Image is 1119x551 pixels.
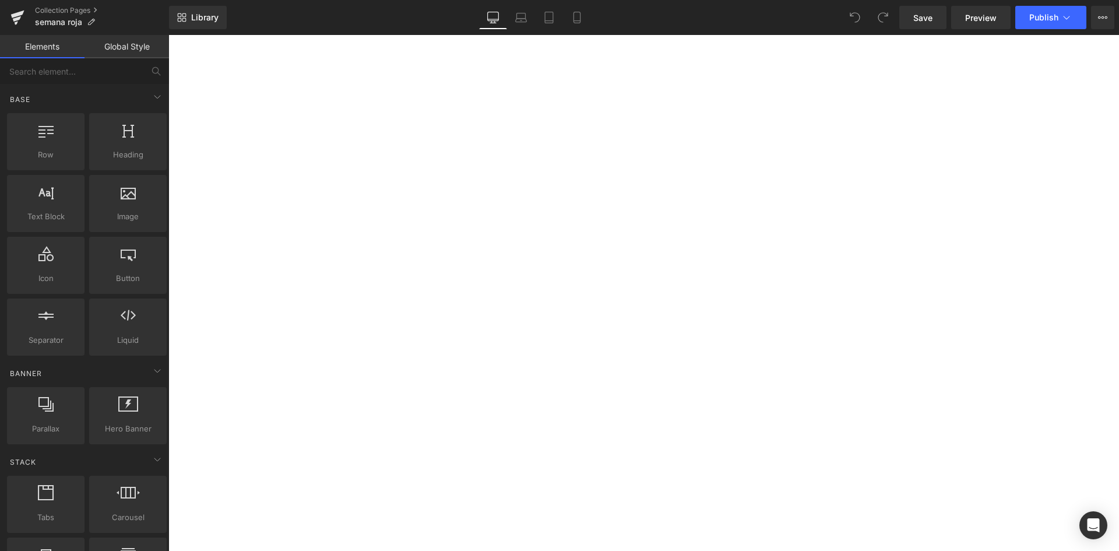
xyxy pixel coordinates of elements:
span: Liquid [93,334,163,346]
button: Publish [1015,6,1086,29]
span: Library [191,12,219,23]
span: Carousel [93,511,163,524]
a: Mobile [563,6,591,29]
span: Heading [93,149,163,161]
a: Tablet [535,6,563,29]
a: Laptop [507,6,535,29]
a: Global Style [85,35,169,58]
span: Preview [965,12,997,24]
button: Undo [843,6,867,29]
button: More [1091,6,1114,29]
a: Collection Pages [35,6,169,15]
span: Separator [10,334,81,346]
span: Row [10,149,81,161]
span: Text Block [10,210,81,223]
span: Image [93,210,163,223]
span: Tabs [10,511,81,524]
a: New Library [169,6,227,29]
span: Publish [1029,13,1058,22]
span: Hero Banner [93,423,163,435]
span: semana roja [35,17,82,27]
span: Base [9,94,31,105]
a: Preview [951,6,1011,29]
button: Redo [871,6,895,29]
span: Save [913,12,932,24]
span: Parallax [10,423,81,435]
a: Desktop [479,6,507,29]
span: Icon [10,272,81,285]
span: Banner [9,368,43,379]
span: Stack [9,457,37,468]
span: Button [93,272,163,285]
div: Open Intercom Messenger [1079,511,1107,539]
